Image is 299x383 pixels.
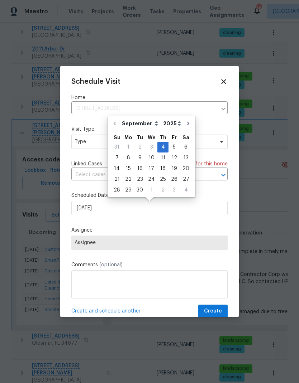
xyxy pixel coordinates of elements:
div: Fri Sep 19 2025 [169,163,180,174]
div: Sat Sep 06 2025 [180,142,192,152]
div: 7 [111,153,123,163]
div: Tue Sep 09 2025 [134,152,146,163]
div: 12 [169,153,180,163]
div: Mon Sep 22 2025 [123,174,134,185]
div: 11 [157,153,169,163]
div: 22 [123,174,134,184]
div: 1 [123,142,134,152]
input: M/D/YYYY [71,201,228,215]
span: (optional) [99,262,123,267]
div: 4 [180,185,192,195]
div: Sat Oct 04 2025 [180,185,192,195]
div: Sun Sep 07 2025 [111,152,123,163]
div: 30 [134,185,146,195]
label: Visit Type [71,126,228,133]
select: Year [161,118,183,129]
div: 29 [123,185,134,195]
div: 3 [146,142,157,152]
span: Create [204,307,222,316]
div: 21 [111,174,123,184]
div: 1 [146,185,157,195]
div: Fri Sep 05 2025 [169,142,180,152]
div: Thu Sep 04 2025 [157,142,169,152]
div: Thu Sep 11 2025 [157,152,169,163]
div: Fri Sep 26 2025 [169,174,180,185]
label: Comments [71,261,228,268]
div: 20 [180,164,192,174]
button: Open [218,170,228,180]
div: 3 [169,185,180,195]
div: Tue Sep 02 2025 [134,142,146,152]
div: Sun Sep 21 2025 [111,174,123,185]
div: Wed Sep 17 2025 [146,163,157,174]
div: 10 [146,153,157,163]
div: Tue Sep 30 2025 [134,185,146,195]
span: Create and schedule another [71,307,141,315]
span: Linked Cases [71,160,102,168]
label: Home [71,94,228,101]
abbr: Monday [124,135,132,140]
div: Sun Sep 14 2025 [111,163,123,174]
div: Mon Sep 01 2025 [123,142,134,152]
div: 6 [180,142,192,152]
div: Wed Sep 10 2025 [146,152,157,163]
div: Thu Sep 18 2025 [157,163,169,174]
abbr: Wednesday [148,135,156,140]
div: 5 [169,142,180,152]
div: Sat Sep 27 2025 [180,174,192,185]
div: 19 [169,164,180,174]
label: Assignee [71,227,228,234]
span: Assignee [75,240,224,246]
button: Create [198,305,228,318]
div: Mon Sep 08 2025 [123,152,134,163]
div: 13 [180,153,192,163]
select: Month [120,118,161,129]
button: Go to previous month [109,116,120,131]
div: Wed Sep 03 2025 [146,142,157,152]
abbr: Thursday [160,135,166,140]
div: 8 [123,153,134,163]
abbr: Sunday [114,135,120,140]
button: Go to next month [183,116,194,131]
div: 28 [111,185,123,195]
div: 15 [123,164,134,174]
span: Close [220,78,228,86]
div: Wed Sep 24 2025 [146,174,157,185]
div: Sat Sep 13 2025 [180,152,192,163]
div: Mon Sep 15 2025 [123,163,134,174]
abbr: Tuesday [137,135,143,140]
div: 2 [134,142,146,152]
div: 2 [157,185,169,195]
input: Enter in an address [71,103,217,114]
div: Fri Oct 03 2025 [169,185,180,195]
div: Tue Sep 23 2025 [134,174,146,185]
abbr: Saturday [182,135,189,140]
div: 24 [146,174,157,184]
div: Mon Sep 29 2025 [123,185,134,195]
div: Thu Oct 02 2025 [157,185,169,195]
div: Sun Sep 28 2025 [111,185,123,195]
div: 23 [134,174,146,184]
div: 18 [157,164,169,174]
div: 31 [111,142,123,152]
div: Wed Oct 01 2025 [146,185,157,195]
span: Schedule Visit [71,78,120,85]
div: Sat Sep 20 2025 [180,163,192,174]
div: 4 [157,142,169,152]
div: Tue Sep 16 2025 [134,163,146,174]
div: 17 [146,164,157,174]
abbr: Friday [172,135,177,140]
input: Select cases [71,169,208,180]
div: Sun Aug 31 2025 [111,142,123,152]
label: Scheduled Date [71,192,228,199]
div: 9 [134,153,146,163]
span: Type [75,138,214,145]
div: 27 [180,174,192,184]
div: Fri Sep 12 2025 [169,152,180,163]
div: 26 [169,174,180,184]
div: 16 [134,164,146,174]
div: Thu Sep 25 2025 [157,174,169,185]
div: 25 [157,174,169,184]
div: 14 [111,164,123,174]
